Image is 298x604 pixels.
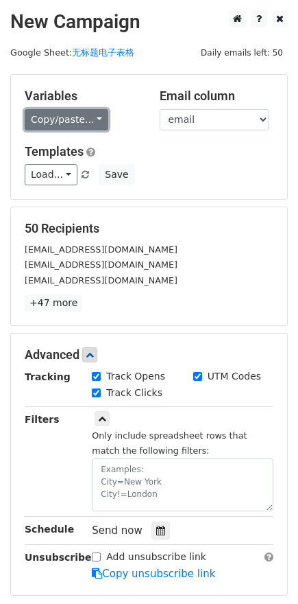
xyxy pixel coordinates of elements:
[25,524,74,535] strong: Schedule
[229,538,298,604] iframe: Chat Widget
[10,10,288,34] h2: New Campaign
[25,259,177,270] small: [EMAIL_ADDRESS][DOMAIN_NAME]
[196,45,288,60] span: Daily emails left: 50
[10,47,134,58] small: Google Sheet:
[92,524,142,537] span: Send now
[160,89,274,104] h5: Email column
[92,430,247,456] small: Only include spreadsheet rows that match the following filters:
[25,221,273,236] h5: 50 Recipients
[25,144,84,159] a: Templates
[196,47,288,58] a: Daily emails left: 50
[25,244,177,255] small: [EMAIL_ADDRESS][DOMAIN_NAME]
[25,414,60,425] strong: Filters
[99,164,134,185] button: Save
[25,275,177,286] small: [EMAIL_ADDRESS][DOMAIN_NAME]
[25,371,71,382] strong: Tracking
[25,89,139,104] h5: Variables
[25,109,108,130] a: Copy/paste...
[106,550,206,564] label: Add unsubscribe link
[208,369,261,384] label: UTM Codes
[25,552,92,563] strong: Unsubscribe
[72,47,134,58] a: 无标题电子表格
[229,538,298,604] div: 聊天小组件
[92,568,215,580] a: Copy unsubscribe link
[25,164,77,185] a: Load...
[106,386,162,400] label: Track Clicks
[25,347,273,362] h5: Advanced
[106,369,165,384] label: Track Opens
[25,294,82,312] a: +47 more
